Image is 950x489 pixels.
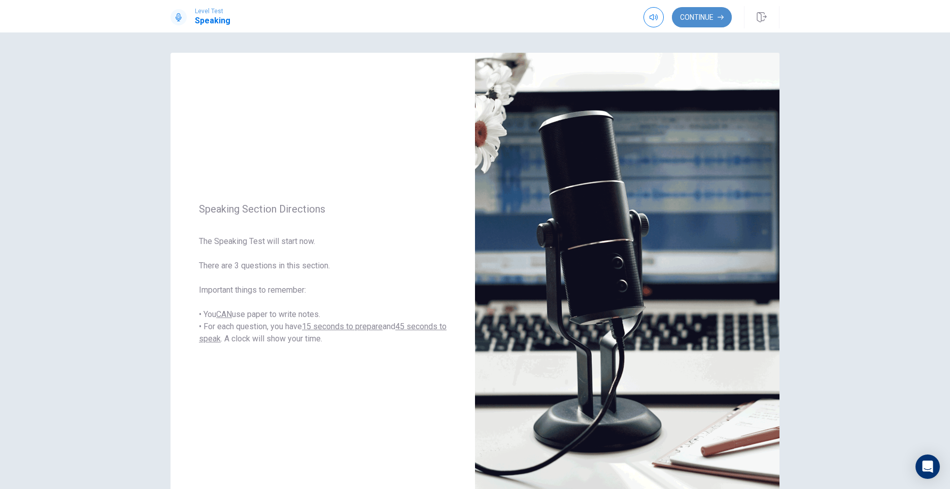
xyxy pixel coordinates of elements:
span: The Speaking Test will start now. There are 3 questions in this section. Important things to reme... [199,235,447,345]
div: Open Intercom Messenger [915,455,940,479]
u: 15 seconds to prepare [302,322,383,331]
span: Speaking Section Directions [199,203,447,215]
h1: Speaking [195,15,230,27]
span: Level Test [195,8,230,15]
button: Continue [672,7,732,27]
u: CAN [216,309,232,319]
